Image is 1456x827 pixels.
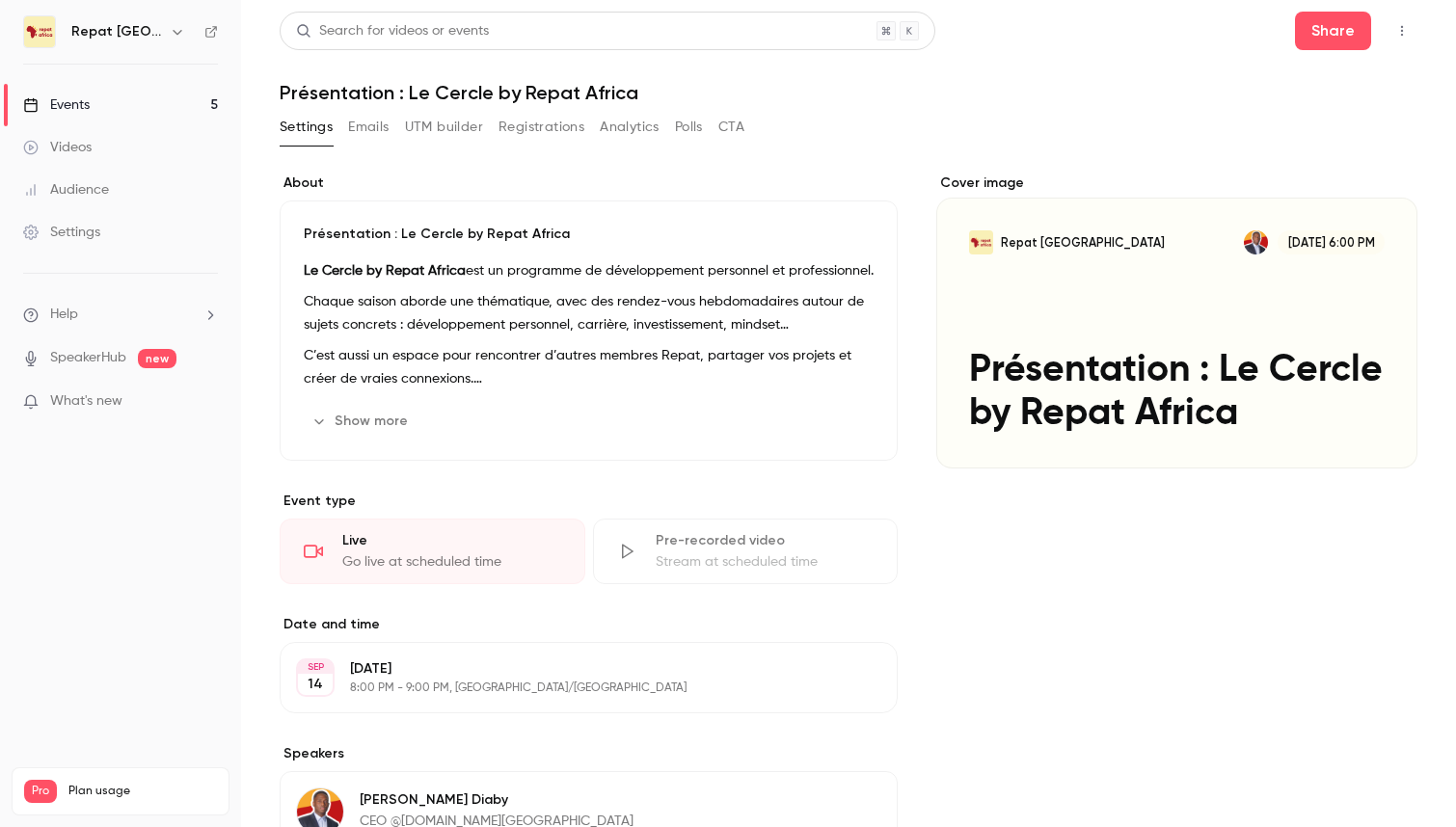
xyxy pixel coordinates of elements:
[405,112,483,143] button: UTM builder
[936,173,1417,193] label: Cover image
[280,81,1417,104] h1: Présentation : Le Cercle by Repat Africa
[600,112,660,143] button: Analytics
[280,492,898,511] p: Event type
[350,659,795,679] p: [DATE]
[304,344,874,390] p: C’est aussi un espace pour rencontrer d’autres membres Repat, partager vos projets et créer de vr...
[50,391,122,412] span: What's new
[298,660,333,674] div: SEP
[304,290,874,336] p: Chaque saison aborde une thématique, avec des rendez-vous hebdomadaires autour de sujets concrets...
[280,519,585,584] div: LiveGo live at scheduled time
[304,259,874,282] p: est un programme de développement personnel et professionnel.
[656,552,875,572] div: Stream at scheduled time
[23,305,218,325] li: help-dropdown-opener
[195,393,218,411] iframe: Noticeable Trigger
[304,406,419,437] button: Show more
[23,180,109,200] div: Audience
[308,675,323,694] p: 14
[304,264,466,278] strong: Le Cercle by Repat Africa
[350,680,795,696] p: 8:00 PM - 9:00 PM, [GEOGRAPHIC_DATA]/[GEOGRAPHIC_DATA]
[280,744,898,763] label: Speakers
[360,790,634,810] p: [PERSON_NAME] Diaby
[593,519,899,584] div: Pre-recorded videoStream at scheduled time
[24,780,57,803] span: Pro
[68,784,217,799] span: Plan usage
[342,552,561,572] div: Go live at scheduled time
[718,112,744,143] button: CTA
[50,348,126,368] a: SpeakerHub
[296,21,489,41] div: Search for videos or events
[50,305,78,325] span: Help
[24,16,55,47] img: Repat Africa
[656,531,875,550] div: Pre-recorded video
[348,112,389,143] button: Emails
[23,223,100,242] div: Settings
[23,138,92,157] div: Videos
[280,112,333,143] button: Settings
[342,531,561,550] div: Live
[304,225,874,244] p: Présentation : Le Cercle by Repat Africa
[280,173,898,193] label: About
[499,112,584,143] button: Registrations
[936,173,1417,468] section: Cover image
[675,112,703,143] button: Polls
[71,22,162,41] h6: Repat [GEOGRAPHIC_DATA]
[1295,12,1371,50] button: Share
[280,615,898,634] label: Date and time
[23,95,90,115] div: Events
[138,349,176,368] span: new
